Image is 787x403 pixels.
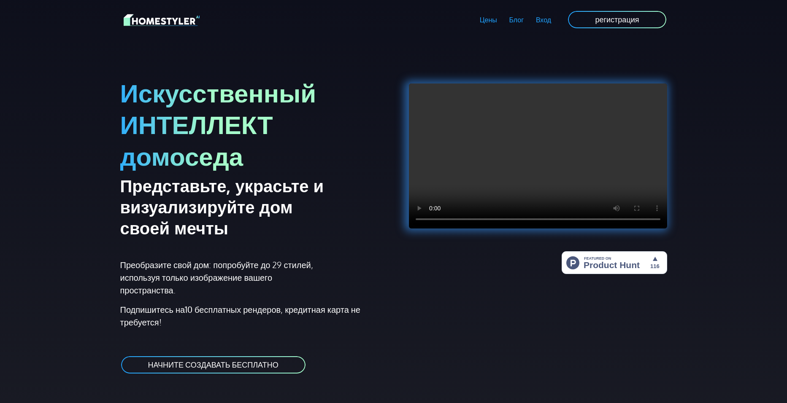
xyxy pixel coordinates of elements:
ya-tr-span: Цены [480,16,497,24]
img: HomeStyler AI — простой дизайн интерьера: дом вашей мечты в один клик | Product Hunt [562,251,667,274]
ya-tr-span: регистрация [595,15,639,24]
ya-tr-span: Искусственный ИНТЕЛЛЕКТ домоседа [120,76,316,172]
a: Вход [530,10,557,30]
a: НАЧНИТЕ СОЗДАВАТЬ БЕСПЛАТНО [120,355,306,374]
ya-tr-span: Подпишитесь на [120,304,185,315]
img: Логотип HomeStyler AI [124,13,200,27]
ya-tr-span: 10 бесплатных рендеров [185,304,281,315]
ya-tr-span: НАЧНИТЕ СОЗДАВАТЬ БЕСПЛАТНО [148,360,279,369]
ya-tr-span: Преобразите свой дом: попробуйте до 29 стилей, используя только изображение вашего пространства. [120,259,313,296]
ya-tr-span: Вход [536,16,551,24]
ya-tr-span: Представьте, украсьте и визуализируйте дом своей мечты [120,175,324,238]
a: регистрация [567,10,667,29]
a: Цены [473,10,503,30]
a: Блог [503,10,530,30]
ya-tr-span: Блог [509,16,524,24]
